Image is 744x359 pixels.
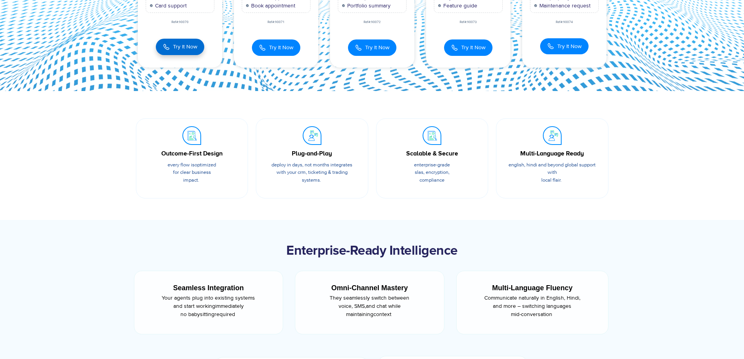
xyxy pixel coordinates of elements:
span: optimized [194,162,216,168]
img: Call Icon [547,43,554,50]
div: Ref#:90070 [138,21,222,24]
img: Call Icon [259,43,266,52]
button: Try It Now [252,39,300,56]
div: Ref#:90074 [522,21,607,24]
span: Try It Now [557,42,582,50]
button: Try It Now [348,39,396,56]
img: Call Icon [355,43,362,52]
div: Seamless Integration [149,283,269,293]
span: required [214,311,235,318]
div: Ref#:90071 [234,21,318,24]
h2: Enterprise-Ready Intelligence [132,243,612,259]
span: Book appointment [249,2,295,10]
span: maintaining [346,311,373,318]
div: Outcome-First Design [148,149,236,158]
span: They seamlessly switch between voice, SMS, [330,295,409,309]
button: Try It Now [444,39,492,56]
div: Omni-Channel Mastery [310,283,430,293]
span: Enterprise-grade [414,162,450,168]
span: Maintenance request [537,2,591,10]
span: SLAs, encryption, compliance [415,169,450,183]
span: Try It Now [365,43,389,52]
div: Ref#:90072 [330,21,414,24]
span: Communicate naturally in English, Hindi, and more – switching languages mid-conversation [484,295,580,318]
span: no babysitting [180,311,214,318]
span: context [373,311,391,318]
span: Card support [153,2,187,10]
div: Plug-and-Play [268,149,356,158]
img: Call Icon [451,43,458,52]
span: Feature guide [441,2,477,10]
span: for clear business impact. [173,169,211,183]
span: Try It Now [461,43,485,52]
button: Try It Now [156,39,204,55]
div: Scalable & Secure [388,149,476,158]
span: Deploy in days, not months integrates with your CRM, ticketing & trading systems. [271,162,352,183]
span: immediately [215,303,244,309]
span: Every flow is [168,162,194,168]
span: Your agents plug into existing systems and start working [162,295,255,309]
span: Try It Now [269,43,293,52]
span: Portfolio summary [345,2,391,10]
div: Multi-Language Fluency [471,283,594,293]
button: Try It Now [540,38,589,54]
div: Multi-Language Ready [508,149,596,158]
span: English, Hindi and beyond global support with local flair. [508,162,596,183]
img: Call Icon [163,43,170,51]
span: Try It Now [173,43,197,51]
span: and chat while [366,303,401,309]
div: Ref#:90073 [426,21,510,24]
